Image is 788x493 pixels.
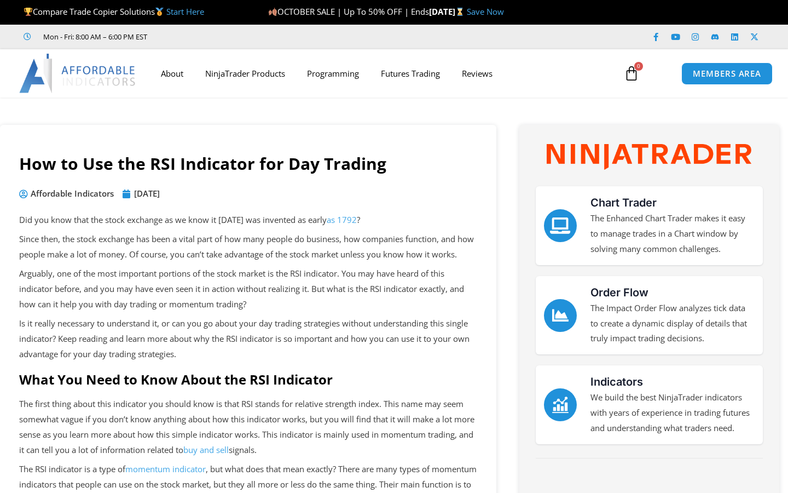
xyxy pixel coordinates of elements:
[194,61,296,86] a: NinjaTrader Products
[19,397,477,457] p: The first thing about this indicator you should know is that RSI stands for relative strength ind...
[125,463,206,474] a: momentum indicator
[28,186,114,202] span: Affordable Indicators
[370,61,451,86] a: Futures Trading
[590,211,755,257] p: The Enhanced Chart Trader makes it easy to manage trades in a Chart window by solving many common...
[134,188,160,199] time: [DATE]
[19,316,477,362] p: Is it really necessary to understand it, or can you go about your day trading strategies without ...
[183,444,229,455] a: buy and sell
[19,371,477,388] h2: What You Need to Know About the RSI Indicator
[547,144,751,170] img: NinjaTrader Wordmark color RGB | Affordable Indicators – NinjaTrader
[19,152,477,175] h1: How to Use the RSI Indicator for Day Trading
[590,196,657,209] a: Chart Trader
[269,8,277,16] img: 🍂
[268,6,429,17] span: OCTOBER SALE | Up To 50% OFF | Ends
[451,61,503,86] a: Reviews
[150,61,194,86] a: About
[544,299,577,332] a: Order Flow
[166,6,204,17] a: Start Here
[19,266,477,312] p: Arguably, one of the most important portions of the stock market is the RSI indicator. You may ha...
[40,30,147,43] span: Mon - Fri: 8:00 AM – 6:00 PM EST
[429,6,467,17] strong: [DATE]
[693,70,761,78] span: MEMBERS AREA
[296,61,370,86] a: Programming
[590,301,755,347] p: The Impact Order Flow analyzes tick data to create a dynamic display of details that truly impact...
[590,390,755,436] p: We build the best NinjaTrader indicators with years of experience in trading futures and understa...
[19,232,477,262] p: Since then, the stock exchange has been a vital part of how many people do business, how companie...
[590,286,648,299] a: Order Flow
[681,62,773,85] a: MEMBERS AREA
[544,388,577,421] a: Indicators
[456,8,464,16] img: ⌛
[155,8,164,16] img: 🥇
[24,8,32,16] img: 🏆
[467,6,504,17] a: Save Now
[19,213,477,228] p: Did you know that the stock exchange as we know it [DATE] was invented as early ?
[590,375,643,388] a: Indicators
[150,61,615,86] nav: Menu
[24,6,204,17] span: Compare Trade Copier Solutions
[19,54,137,93] img: LogoAI | Affordable Indicators – NinjaTrader
[163,31,327,42] iframe: Customer reviews powered by Trustpilot
[327,214,357,225] a: as 1792
[544,209,577,242] a: Chart Trader
[607,58,656,89] a: 0
[634,62,643,71] span: 0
